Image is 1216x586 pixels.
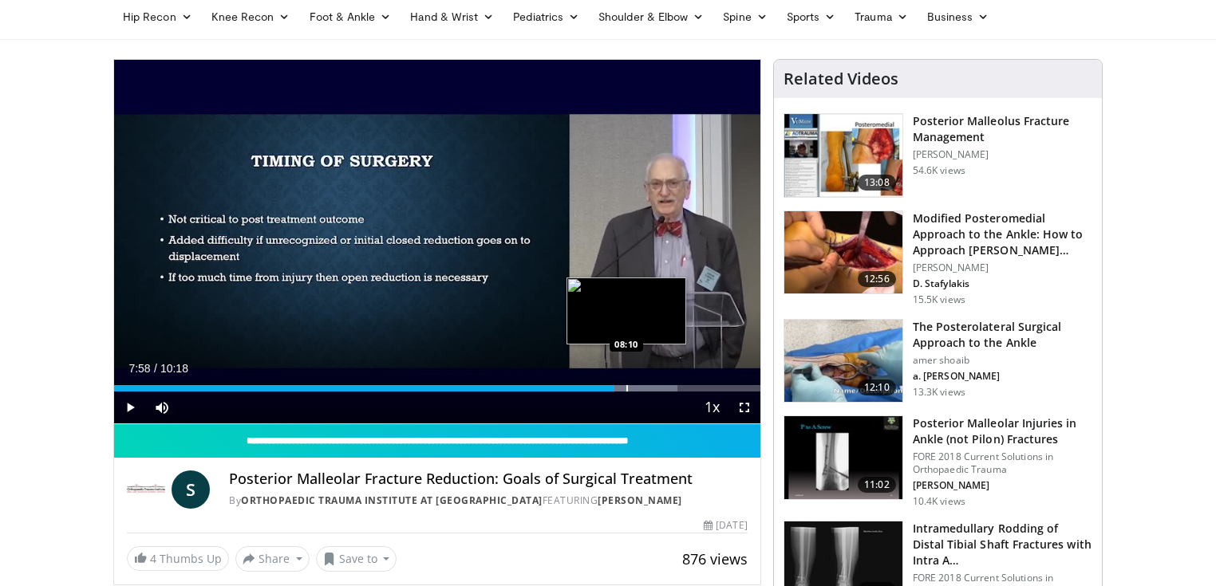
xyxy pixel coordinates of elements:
span: / [154,362,157,375]
a: Sports [777,1,846,33]
h3: Modified Posteromedial Approach to the Ankle: How to Approach [PERSON_NAME]… [913,210,1092,258]
img: 50e07c4d-707f-48cd-824d-a6044cd0d074.150x105_q85_crop-smart_upscale.jpg [784,114,902,197]
h3: The Posterolateral Surgical Approach to the Ankle [913,319,1092,351]
h3: Intramedullary Rodding of Distal Tibial Shaft Fractures with Intra A… [913,521,1092,568]
a: 12:10 The Posterolateral Surgical Approach to the Ankle amer shoaib a. [PERSON_NAME] 13.3K views [784,319,1092,403]
span: 12:10 [858,380,896,395]
div: By FEATURING [229,494,748,508]
p: amer shoaib [913,354,1092,367]
button: Play [114,391,146,423]
a: Spine [713,1,776,33]
a: Pediatrics [503,1,589,33]
video-js: Video Player [114,60,760,424]
p: a. [PERSON_NAME] [913,370,1092,383]
button: Fullscreen [728,391,760,423]
img: c613a3bd-9827-4973-b08f-77b3ce0ba407.150x105_q85_crop-smart_upscale.jpg [784,416,902,499]
p: [PERSON_NAME] [913,479,1092,492]
a: Trauma [845,1,918,33]
img: image.jpeg [567,277,686,344]
a: [PERSON_NAME] [598,494,682,507]
a: Hand & Wrist [401,1,503,33]
a: Hip Recon [113,1,202,33]
p: FORE 2018 Current Solutions in Orthopaedic Trauma [913,450,1092,476]
a: 11:02 Posterior Malleolar Injuries in Ankle (not Pilon) Fractures FORE 2018 Current Solutions in ... [784,415,1092,508]
h4: Related Videos [784,69,898,88]
p: 15.5K views [913,293,965,306]
div: [DATE] [704,518,747,533]
a: Knee Recon [202,1,300,33]
img: ae8508ed-6896-40ca-bae0-71b8ded2400a.150x105_q85_crop-smart_upscale.jpg [784,211,902,294]
p: D. Stafylakis [913,277,1092,290]
h4: Posterior Malleolar Fracture Reduction: Goals of Surgical Treatment [229,470,748,488]
a: 13:08 Posterior Malleolus Fracture Management [PERSON_NAME] 54.6K views [784,113,1092,198]
p: [PERSON_NAME] [913,148,1092,161]
p: 13.3K views [913,386,965,399]
button: Save to [316,546,397,572]
span: 4 [150,551,156,566]
a: S [172,470,210,509]
p: [PERSON_NAME] [913,262,1092,274]
img: 06e919cc-1148-4201-9eba-894c9dd10b83.150x105_q85_crop-smart_upscale.jpg [784,320,902,403]
span: 10:18 [160,362,188,375]
a: Shoulder & Elbow [589,1,713,33]
span: 11:02 [858,477,896,493]
div: Progress Bar [114,385,760,391]
a: Business [918,1,999,33]
p: 10.4K views [913,495,965,508]
span: 13:08 [858,175,896,191]
p: 54.6K views [913,164,965,177]
span: 876 views [682,549,748,568]
a: 4 Thumbs Up [127,546,229,571]
button: Share [235,546,310,572]
a: 12:56 Modified Posteromedial Approach to the Ankle: How to Approach [PERSON_NAME]… [PERSON_NAME] ... [784,210,1092,306]
h3: Posterior Malleolus Fracture Management [913,113,1092,145]
span: 12:56 [858,271,896,287]
img: Orthopaedic Trauma Institute at UCSF [127,470,165,509]
button: Playback Rate [697,391,728,423]
a: Orthopaedic Trauma Institute at [GEOGRAPHIC_DATA] [241,494,543,507]
h3: Posterior Malleolar Injuries in Ankle (not Pilon) Fractures [913,415,1092,447]
button: Mute [146,391,178,423]
a: Foot & Ankle [300,1,401,33]
span: 7:58 [128,362,150,375]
